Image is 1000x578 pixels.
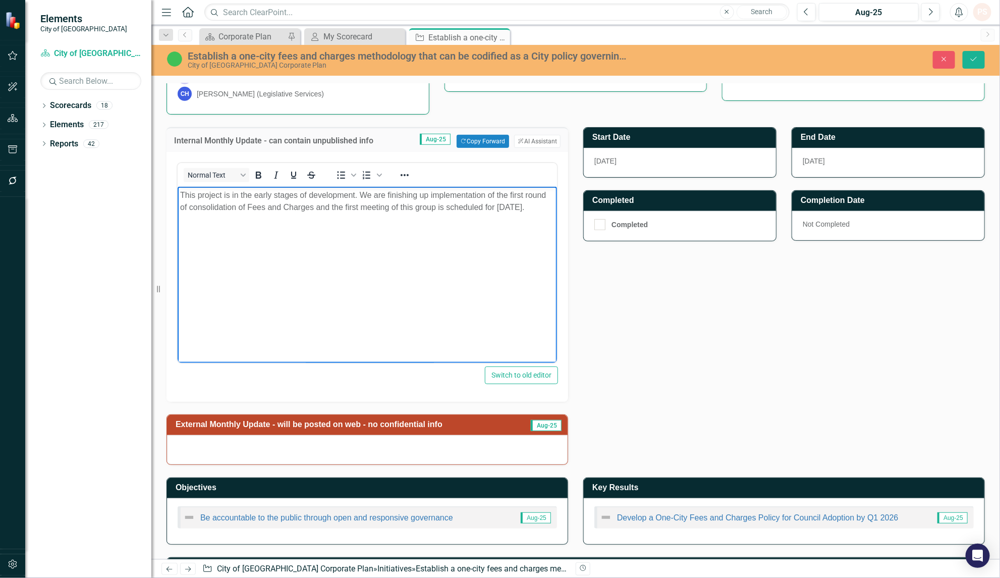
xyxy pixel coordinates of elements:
[183,511,195,523] img: Not Defined
[202,30,285,43] a: Corporate Plan
[40,48,141,60] a: City of [GEOGRAPHIC_DATA] Corporate Plan
[751,8,772,16] span: Search
[50,138,78,150] a: Reports
[174,136,401,145] h3: Internal Monthly Update - can contain unpublished info
[420,134,451,145] span: Aug-25
[89,121,108,129] div: 217
[801,133,979,142] h3: End Date
[197,89,324,99] div: [PERSON_NAME] (Legislative Services)
[803,157,825,165] span: [DATE]
[737,5,787,19] button: Search
[178,187,557,363] iframe: Rich Text Area
[521,512,551,523] span: Aug-25
[176,420,521,429] h3: External Monthly Update - will be posted on web - no confidential info
[83,139,99,148] div: 42
[937,512,968,523] span: Aug-25
[819,3,919,21] button: Aug-25
[485,366,558,384] button: Switch to old editor
[428,31,508,44] div: Establish a one-city fees and charges methodology that can be codified as a City policy governing...
[617,513,899,522] a: Develop a One-City Fees and Charges Policy for Council Adoption by Q1 2026
[966,544,990,568] div: Open Intercom Messenger
[323,30,403,43] div: My Scorecard
[204,4,790,21] input: Search ClearPoint...
[250,168,267,182] button: Bold
[973,3,991,21] button: PS
[178,87,192,101] div: CH
[184,168,249,182] button: Block Normal Text
[200,513,453,522] a: Be accountable to the public through open and responsive governance
[303,168,320,182] button: Strikethrough
[307,30,403,43] a: My Scorecard
[188,171,237,179] span: Normal Text
[531,420,562,431] span: Aug-25
[5,11,23,29] img: ClearPoint Strategy
[592,196,771,205] h3: Completed
[267,168,285,182] button: Italic
[285,168,302,182] button: Underline
[188,50,626,62] div: Establish a one-city fees and charges methodology that can be codified as a City policy governing...
[792,211,984,240] div: Not Completed
[396,168,413,182] button: Reveal or hide additional toolbar items
[416,564,925,573] div: Establish a one-city fees and charges methodology that can be codified as a City policy governing...
[514,135,561,148] button: AI Assistant
[377,564,412,573] a: Initiatives
[166,51,183,67] img: In Progress
[96,101,113,110] div: 18
[801,196,979,205] h3: Completion Date
[40,13,127,25] span: Elements
[217,564,373,573] a: City of [GEOGRAPHIC_DATA] Corporate Plan
[592,133,771,142] h3: Start Date
[358,168,383,182] div: Numbered list
[600,511,612,523] img: Not Defined
[218,30,285,43] div: Corporate Plan
[202,563,568,575] div: » »
[594,157,617,165] span: [DATE]
[188,62,626,69] div: City of [GEOGRAPHIC_DATA] Corporate Plan
[457,135,509,148] button: Copy Forward
[592,483,979,492] h3: Key Results
[332,168,358,182] div: Bullet list
[176,483,563,492] h3: Objectives
[50,100,91,112] a: Scorecards
[40,72,141,90] input: Search Below...
[50,119,84,131] a: Elements
[40,25,127,33] small: City of [GEOGRAPHIC_DATA]
[822,7,915,19] div: Aug-25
